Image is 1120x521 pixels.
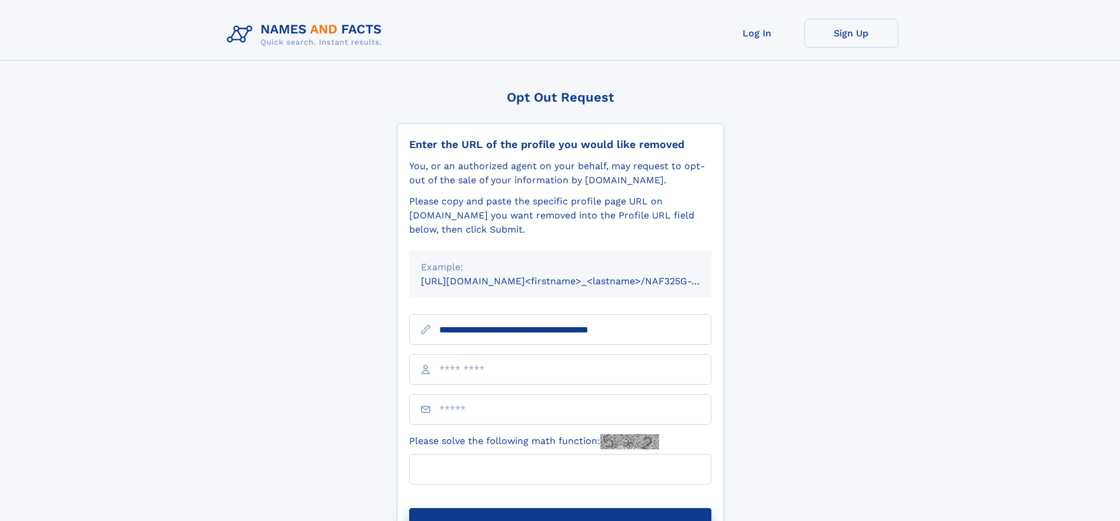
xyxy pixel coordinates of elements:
div: Opt Out Request [397,90,724,105]
img: Logo Names and Facts [222,19,392,51]
div: Please copy and paste the specific profile page URL on [DOMAIN_NAME] you want removed into the Pr... [409,194,711,237]
div: You, or an authorized agent on your behalf, may request to opt-out of the sale of your informatio... [409,159,711,187]
div: Enter the URL of the profile you would like removed [409,138,711,151]
a: Sign Up [804,19,898,48]
small: [URL][DOMAIN_NAME]<firstname>_<lastname>/NAF325G-xxxxxxxx [421,275,734,287]
div: Example: [421,260,700,274]
a: Log In [710,19,804,48]
label: Please solve the following math function: [409,434,659,449]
